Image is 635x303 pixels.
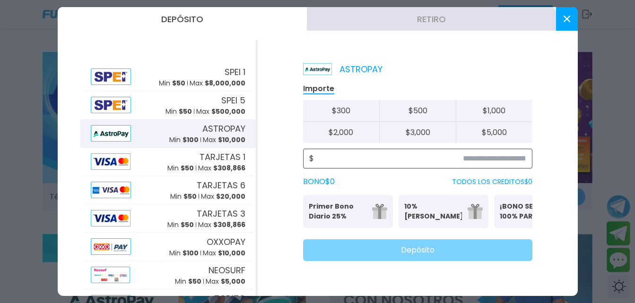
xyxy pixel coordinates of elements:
img: Alipay [91,97,131,113]
p: Importe [303,84,334,94]
span: $ 10,000 [218,135,245,144]
p: Max [201,192,245,202]
p: Min [165,107,192,117]
p: Max [203,248,245,258]
span: $ [309,153,314,164]
img: Alipay [91,68,131,85]
img: Alipay [91,267,130,283]
span: $ 100 [183,248,199,258]
p: Min [169,248,199,258]
p: 10% [PERSON_NAME] [404,202,462,221]
button: AlipayTARJETAS 6Min $50Max $20,000 [80,176,256,204]
button: AlipayTARJETAS 1Min $50Max $308,866 [80,148,256,176]
p: Min [167,220,194,230]
button: $2,000 [303,122,380,143]
p: ASTROPAY [303,63,383,76]
span: $ 8,000,000 [205,78,245,88]
span: $ 50 [181,220,194,229]
span: $ 100 [183,135,199,144]
span: ASTROPAY [202,122,245,135]
button: $1,000 [456,100,532,122]
span: $ 50 [188,277,201,286]
span: TARJETAS 1 [200,151,245,163]
img: Alipay [91,238,131,255]
p: Max [190,78,245,88]
p: Max [203,135,245,145]
button: AlipaySPEI 1Min $50Max $8,000,000 [80,63,256,91]
p: Min [175,277,201,286]
img: Alipay [91,125,131,142]
span: TARJETAS 3 [197,207,245,220]
span: $ 5,000 [221,277,245,286]
button: Depósito [303,239,532,261]
button: AlipayTARJETAS 3Min $50Max $308,866 [80,204,256,233]
span: $ 20,000 [216,192,245,201]
button: $5,000 [456,122,532,143]
span: $ 50 [172,78,185,88]
button: AlipayNEOSURFMin $50Max $5,000 [80,261,256,289]
span: $ 308,866 [213,220,245,229]
p: Min [170,192,197,202]
p: Max [196,107,245,117]
span: $ 500,000 [211,107,245,116]
span: SPEI 1 [225,66,245,78]
p: Min [167,163,194,173]
p: ¡BONO SEMANAL 100% PARA DEPORTES! [500,202,557,221]
button: Retiro [307,7,556,31]
span: OXXOPAY [207,236,245,248]
span: NEOSURF [209,264,245,277]
span: $ 50 [183,192,197,201]
label: BONO $ 0 [303,176,335,187]
img: gift [468,204,483,219]
p: Primer Bono Diario 25% [309,202,366,221]
span: $ 10,000 [218,248,245,258]
img: Alipay [91,153,130,170]
button: AlipayOXXOPAYMin $100Max $10,000 [80,233,256,261]
button: $300 [303,100,380,122]
span: TARJETAS 6 [197,179,245,192]
button: 10% [PERSON_NAME] [399,195,488,228]
p: Min [169,135,199,145]
p: Min [159,78,185,88]
img: Alipay [91,210,130,227]
button: Depósito [58,7,307,31]
p: Max [198,163,245,173]
span: SPEI 5 [221,94,245,107]
span: $ 50 [181,163,194,173]
button: ¡BONO SEMANAL 100% PARA DEPORTES! [494,195,584,228]
p: Max [206,277,245,286]
img: Platform Logo [303,63,332,75]
span: $ 308,866 [213,163,245,173]
img: Alipay [91,182,131,198]
p: Max [198,220,245,230]
button: Primer Bono Diario 25% [303,195,393,228]
button: AlipaySPEI 5Min $50Max $500,000 [80,91,256,119]
button: AlipayASTROPAYMin $100Max $10,000 [80,119,256,148]
button: $500 [379,100,456,122]
img: gift [372,204,387,219]
button: $3,000 [379,122,456,143]
span: $ 50 [179,107,192,116]
p: TODOS LOS CREDITOS $ 0 [452,177,532,187]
